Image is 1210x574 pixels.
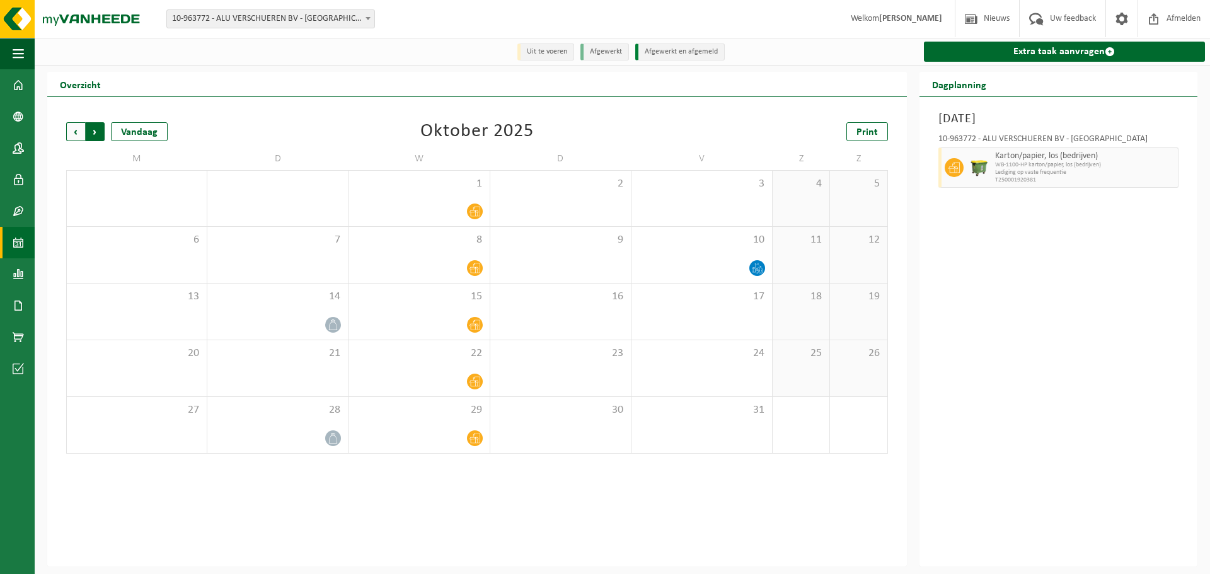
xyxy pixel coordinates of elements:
h3: [DATE] [938,110,1178,129]
span: WB-1100-HP karton/papier, los (bedrijven) [995,161,1175,169]
span: 23 [497,347,625,360]
span: 13 [73,290,200,304]
td: D [490,147,631,170]
span: 20 [73,347,200,360]
span: Vorige [66,122,85,141]
span: 10 [638,233,766,247]
td: Z [773,147,830,170]
td: V [631,147,773,170]
span: 6 [73,233,200,247]
span: 14 [214,290,342,304]
td: Z [830,147,887,170]
strong: [PERSON_NAME] [879,14,942,23]
span: 15 [355,290,483,304]
td: W [349,147,490,170]
li: Afgewerkt [580,43,629,60]
span: 11 [779,233,823,247]
span: 18 [779,290,823,304]
span: 3 [638,177,766,191]
span: 4 [779,177,823,191]
span: 28 [214,403,342,417]
span: 1 [355,177,483,191]
span: 16 [497,290,625,304]
span: 25 [779,347,823,360]
div: Oktober 2025 [420,122,534,141]
span: 9 [497,233,625,247]
span: 5 [836,177,880,191]
span: 24 [638,347,766,360]
span: 12 [836,233,880,247]
img: WB-1100-HPE-GN-50 [970,158,989,177]
td: D [207,147,349,170]
td: M [66,147,207,170]
span: 27 [73,403,200,417]
div: Vandaag [111,122,168,141]
div: 10-963772 - ALU VERSCHUEREN BV - [GEOGRAPHIC_DATA] [938,135,1178,147]
li: Uit te voeren [517,43,574,60]
span: Print [856,127,878,137]
a: Extra taak aanvragen [924,42,1205,62]
span: 29 [355,403,483,417]
span: 21 [214,347,342,360]
span: Karton/papier, los (bedrijven) [995,151,1175,161]
span: 26 [836,347,880,360]
span: 8 [355,233,483,247]
span: 10-963772 - ALU VERSCHUEREN BV - SINT-NIKLAAS [166,9,375,28]
span: 19 [836,290,880,304]
h2: Dagplanning [919,72,999,96]
li: Afgewerkt en afgemeld [635,43,725,60]
span: 7 [214,233,342,247]
span: 31 [638,403,766,417]
a: Print [846,122,888,141]
h2: Overzicht [47,72,113,96]
span: T250001920381 [995,176,1175,184]
span: 22 [355,347,483,360]
span: 17 [638,290,766,304]
span: Volgende [86,122,105,141]
span: 10-963772 - ALU VERSCHUEREN BV - SINT-NIKLAAS [167,10,374,28]
span: 2 [497,177,625,191]
span: Lediging op vaste frequentie [995,169,1175,176]
span: 30 [497,403,625,417]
